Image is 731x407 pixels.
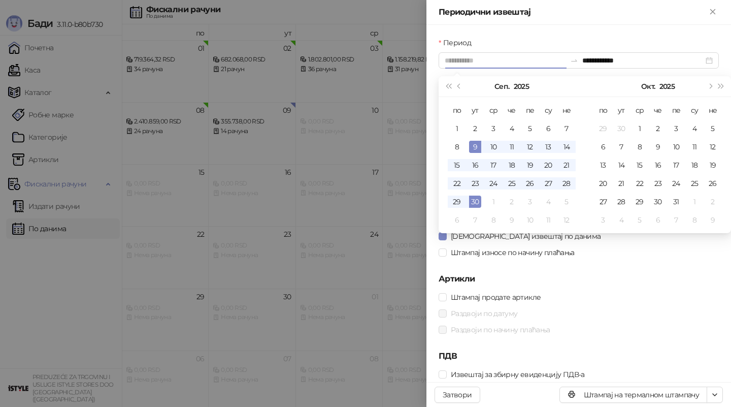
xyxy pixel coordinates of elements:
[447,324,554,335] span: Раздвоји по начину плаћања
[466,211,484,229] td: 2025-10-07
[469,159,481,171] div: 16
[704,156,722,174] td: 2025-10-19
[630,119,649,138] td: 2025-10-01
[521,119,539,138] td: 2025-09-05
[542,177,554,190] div: 27
[667,101,685,119] th: пе
[652,177,664,190] div: 23
[524,159,536,171] div: 19
[707,122,719,135] div: 5
[557,101,576,119] th: не
[487,196,500,208] div: 1
[542,122,554,135] div: 6
[466,174,484,193] td: 2025-09-23
[634,159,646,171] div: 15
[667,156,685,174] td: 2025-10-17
[557,193,576,211] td: 2025-10-05
[634,122,646,135] div: 1
[484,119,503,138] td: 2025-09-03
[704,193,722,211] td: 2025-11-02
[451,122,463,135] div: 1
[447,231,605,242] span: [DEMOGRAPHIC_DATA] извештај по данима
[503,119,521,138] td: 2025-09-04
[503,211,521,229] td: 2025-10-09
[670,122,682,135] div: 3
[539,138,557,156] td: 2025-09-13
[539,211,557,229] td: 2025-10-11
[560,159,573,171] div: 21
[615,214,627,226] div: 4
[612,119,630,138] td: 2025-09-30
[649,174,667,193] td: 2025-10-23
[487,159,500,171] div: 17
[612,174,630,193] td: 2025-10-21
[466,101,484,119] th: ут
[716,76,727,97] button: Следећа година (Control + right)
[641,76,655,97] button: Изабери месец
[707,159,719,171] div: 19
[447,308,521,319] span: Раздвоји по датуму
[521,193,539,211] td: 2025-10-03
[503,138,521,156] td: 2025-09-11
[652,122,664,135] div: 2
[506,159,518,171] div: 18
[667,211,685,229] td: 2025-11-07
[557,211,576,229] td: 2025-10-12
[594,138,612,156] td: 2025-10-06
[521,138,539,156] td: 2025-09-12
[521,101,539,119] th: пе
[685,119,704,138] td: 2025-10-04
[448,193,466,211] td: 2025-09-29
[597,196,609,208] div: 27
[649,156,667,174] td: 2025-10-16
[615,177,627,190] div: 21
[539,101,557,119] th: су
[670,141,682,153] div: 10
[634,141,646,153] div: 8
[594,119,612,138] td: 2025-09-29
[649,193,667,211] td: 2025-10-30
[612,211,630,229] td: 2025-11-04
[594,101,612,119] th: по
[559,387,707,403] button: Штампај на термалном штампачу
[484,156,503,174] td: 2025-09-17
[704,119,722,138] td: 2025-10-05
[594,211,612,229] td: 2025-11-03
[652,141,664,153] div: 9
[634,214,646,226] div: 5
[649,101,667,119] th: че
[685,174,704,193] td: 2025-10-25
[688,122,701,135] div: 4
[594,193,612,211] td: 2025-10-27
[539,156,557,174] td: 2025-09-20
[630,156,649,174] td: 2025-10-15
[448,138,466,156] td: 2025-09-08
[670,177,682,190] div: 24
[539,119,557,138] td: 2025-09-06
[506,177,518,190] div: 25
[451,214,463,226] div: 6
[570,56,578,65] span: swap-right
[542,196,554,208] div: 4
[560,141,573,153] div: 14
[560,196,573,208] div: 5
[612,138,630,156] td: 2025-10-07
[521,211,539,229] td: 2025-10-10
[487,141,500,153] div: 10
[439,37,477,48] label: Период
[670,159,682,171] div: 17
[451,141,463,153] div: 8
[445,55,566,66] input: Период
[542,159,554,171] div: 20
[688,214,701,226] div: 8
[707,6,719,18] button: Close
[506,122,518,135] div: 4
[487,177,500,190] div: 24
[634,177,646,190] div: 22
[539,174,557,193] td: 2025-09-27
[451,159,463,171] div: 15
[524,141,536,153] div: 12
[466,156,484,174] td: 2025-09-16
[560,214,573,226] div: 12
[451,177,463,190] div: 22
